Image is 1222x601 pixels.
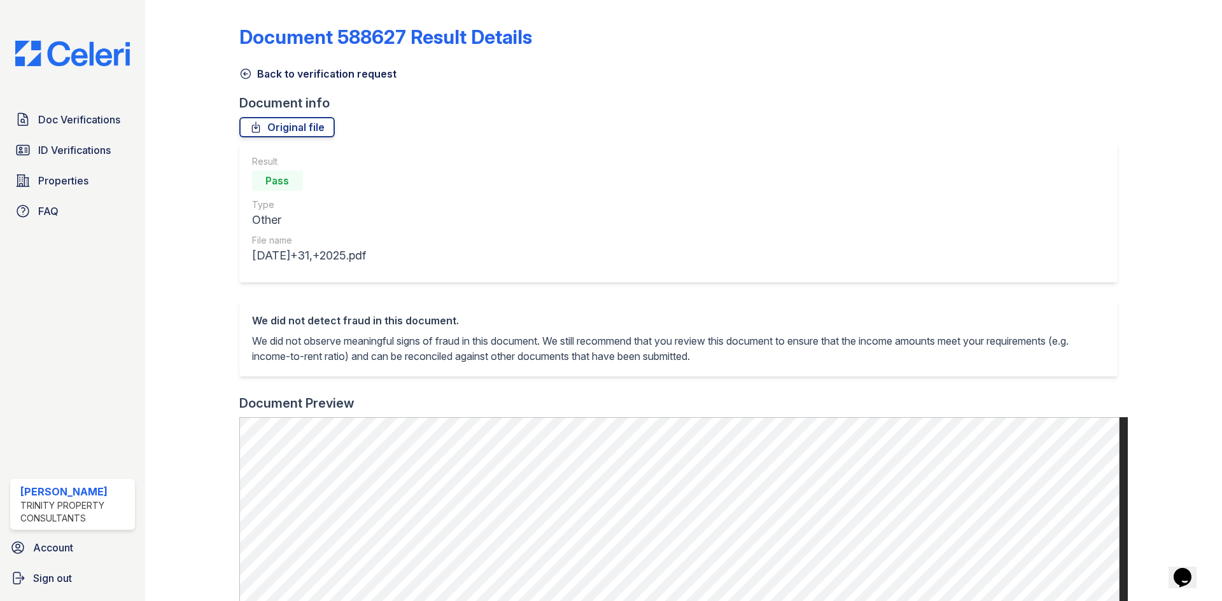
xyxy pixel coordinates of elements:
[252,333,1105,364] p: We did not observe meaningful signs of fraud in this document. We still recommend that you review...
[239,117,335,137] a: Original file
[252,198,366,211] div: Type
[239,394,355,412] div: Document Preview
[10,137,135,163] a: ID Verifications
[252,313,1105,328] div: We did not detect fraud in this document.
[20,499,130,525] div: Trinity Property Consultants
[20,484,130,499] div: [PERSON_NAME]
[38,142,111,158] span: ID Verifications
[252,170,303,191] div: Pass
[38,204,59,219] span: FAQ
[252,211,366,229] div: Other
[1169,550,1209,588] iframe: chat widget
[10,198,135,224] a: FAQ
[239,94,1128,112] div: Document info
[252,155,366,168] div: Result
[252,247,366,265] div: [DATE]+31,+2025.pdf
[10,168,135,193] a: Properties
[5,41,140,66] img: CE_Logo_Blue-a8612792a0a2168367f1c8372b55b34899dd931a85d93a1a3d3e32e68fde9ad4.png
[252,234,366,247] div: File name
[239,66,397,81] a: Back to verification request
[5,535,140,560] a: Account
[33,540,73,555] span: Account
[33,570,72,586] span: Sign out
[38,112,120,127] span: Doc Verifications
[239,25,532,48] a: Document 588627 Result Details
[38,173,88,188] span: Properties
[10,107,135,132] a: Doc Verifications
[5,565,140,591] a: Sign out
